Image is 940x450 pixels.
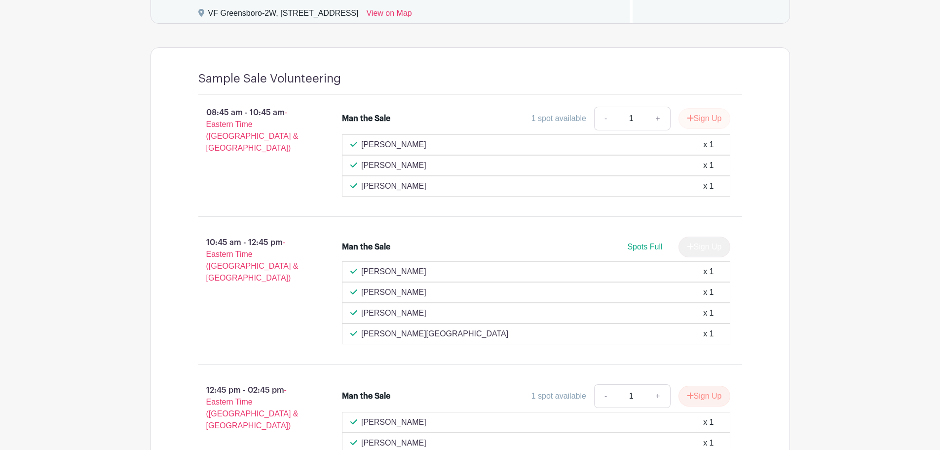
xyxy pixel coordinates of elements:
span: - Eastern Time ([GEOGRAPHIC_DATA] & [GEOGRAPHIC_DATA]) [206,108,299,152]
p: 12:45 pm - 02:45 pm [183,380,327,436]
div: x 1 [703,307,714,319]
p: [PERSON_NAME] [361,437,426,449]
p: [PERSON_NAME][GEOGRAPHIC_DATA] [361,328,508,340]
div: x 1 [703,266,714,278]
p: [PERSON_NAME] [361,160,426,171]
p: [PERSON_NAME] [361,307,426,319]
h4: Sample Sale Volunteering [198,72,341,86]
p: 08:45 am - 10:45 am [183,103,327,158]
div: Man the Sale [342,113,390,124]
a: + [645,384,670,408]
div: x 1 [703,139,714,151]
p: [PERSON_NAME] [361,139,426,151]
span: - Eastern Time ([GEOGRAPHIC_DATA] & [GEOGRAPHIC_DATA]) [206,386,299,430]
div: x 1 [703,437,714,449]
span: Spots Full [627,243,662,251]
div: x 1 [703,416,714,428]
a: - [594,384,617,408]
p: [PERSON_NAME] [361,286,426,298]
p: [PERSON_NAME] [361,180,426,192]
p: [PERSON_NAME] [361,416,426,428]
button: Sign Up [678,108,730,129]
div: Man the Sale [342,390,390,402]
div: x 1 [703,180,714,192]
a: View on Map [366,7,412,23]
div: VF Greensboro-2W, [STREET_ADDRESS] [208,7,359,23]
div: x 1 [703,160,714,171]
div: x 1 [703,328,714,340]
p: 10:45 am - 12:45 pm [183,233,327,288]
a: + [645,107,670,130]
div: 1 spot available [531,113,586,124]
p: [PERSON_NAME] [361,266,426,278]
div: 1 spot available [531,390,586,402]
span: - Eastern Time ([GEOGRAPHIC_DATA] & [GEOGRAPHIC_DATA]) [206,238,299,282]
button: Sign Up [678,386,730,407]
div: x 1 [703,286,714,298]
a: - [594,107,617,130]
div: Man the Sale [342,241,390,253]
